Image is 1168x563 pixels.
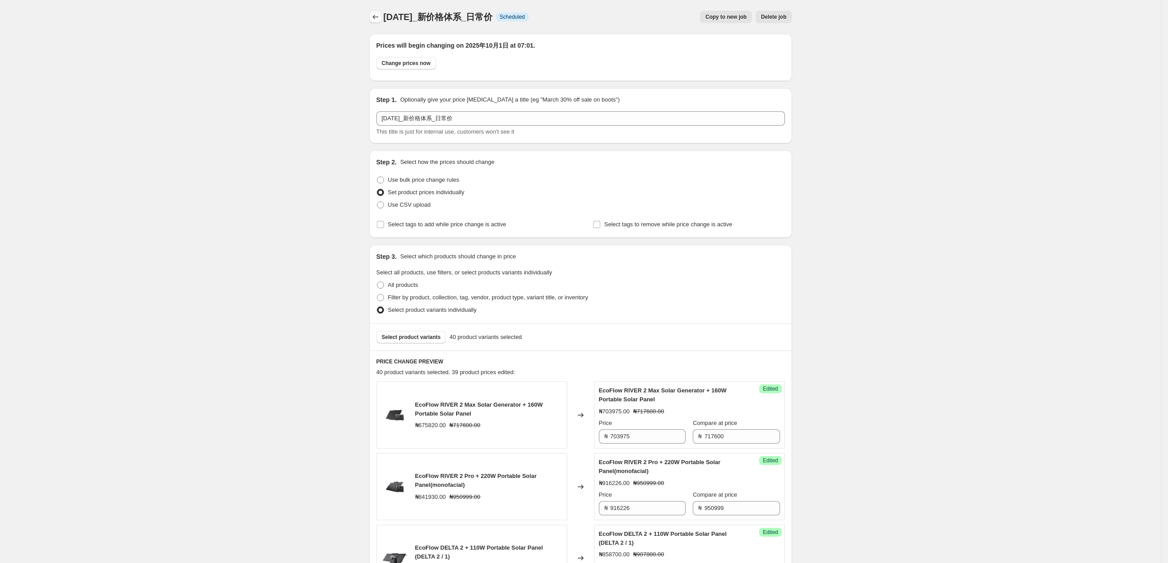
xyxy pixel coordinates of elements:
span: Compare at price [693,420,737,426]
img: ecoflow-river-2-max-160w-portable-solar-panel-35917519913152_80x.png [381,402,408,428]
span: Select tags to remove while price change is active [604,221,732,228]
p: Select how the prices should change [400,158,494,167]
div: ₦703975.00 [599,407,630,416]
span: Scheduled [500,13,525,20]
strike: ₦907800.00 [633,550,664,559]
span: Price [599,491,612,498]
span: Use bulk price change rules [388,176,459,183]
span: EcoFlow RIVER 2 Pro + 220W Portable Solar Panel(monofacial) [599,459,720,474]
h2: Step 3. [376,252,397,261]
span: EcoFlow DELTA 2 + 110W Portable Solar Panel (DELTA 2 / 1) [415,544,543,560]
input: 30% off holiday sale [376,111,785,126]
span: Select product variants individually [388,306,477,313]
span: Select product variants [382,334,441,341]
span: Edited [763,529,778,536]
span: Edited [763,457,778,464]
span: ₦ [604,433,608,440]
img: ecoflow-river-2-pro-220w-portable-solar-panel-35861880766656_80x.png [381,473,408,500]
span: ₦ [604,505,608,511]
div: ₦858700.00 [599,550,630,559]
span: Change prices now [382,60,431,67]
span: Edited [763,385,778,392]
div: ₦675820.00 [415,421,446,430]
span: Select all products, use filters, or select products variants individually [376,269,552,276]
span: Delete job [761,13,786,20]
strike: ₦950999.00 [449,493,480,502]
span: EcoFlow RIVER 2 Max Solar Generator + 160W Portable Solar Panel [415,401,543,417]
span: Set product prices individually [388,189,465,196]
span: ₦ [698,433,702,440]
h6: PRICE CHANGE PREVIEW [376,358,785,365]
span: Copy to new job [705,13,747,20]
h2: Prices will begin changing on 2025年10月1日 at 07:01. [376,41,785,50]
span: EcoFlow RIVER 2 Pro + 220W Portable Solar Panel(monofacial) [415,473,537,488]
button: Price change jobs [369,11,382,23]
span: EcoFlow RIVER 2 Max Solar Generator + 160W Portable Solar Panel [599,387,727,403]
h2: Step 1. [376,95,397,104]
span: Select tags to add while price change is active [388,221,506,228]
strike: ₦950999.00 [633,479,664,488]
strike: ₦717600.00 [633,407,664,416]
button: Copy to new job [700,11,752,23]
p: Select which products should change in price [400,252,516,261]
button: Change prices now [376,57,436,69]
span: ₦ [698,505,702,511]
p: Optionally give your price [MEDICAL_DATA] a title (eg "March 30% off sale on boots") [400,95,619,104]
span: 40 product variants selected. 39 product prices edited: [376,369,515,375]
span: 40 product variants selected [449,333,522,342]
span: This title is just for internal use, customers won't see it [376,128,514,135]
span: All products [388,281,418,288]
div: ₦916226.00 [599,479,630,488]
button: Delete job [756,11,792,23]
span: [DATE]_新价格体系_日常价 [384,12,493,22]
span: EcoFlow DELTA 2 + 110W Portable Solar Panel (DELTA 2 / 1) [599,530,727,546]
button: Select product variants [376,331,446,343]
strike: ₦717600.00 [449,421,480,430]
span: Use CSV upload [388,201,431,208]
h2: Step 2. [376,158,397,167]
span: Compare at price [693,491,737,498]
span: Price [599,420,612,426]
div: ₦841930.00 [415,493,446,502]
span: Filter by product, collection, tag, vendor, product type, variant title, or inventory [388,294,588,301]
